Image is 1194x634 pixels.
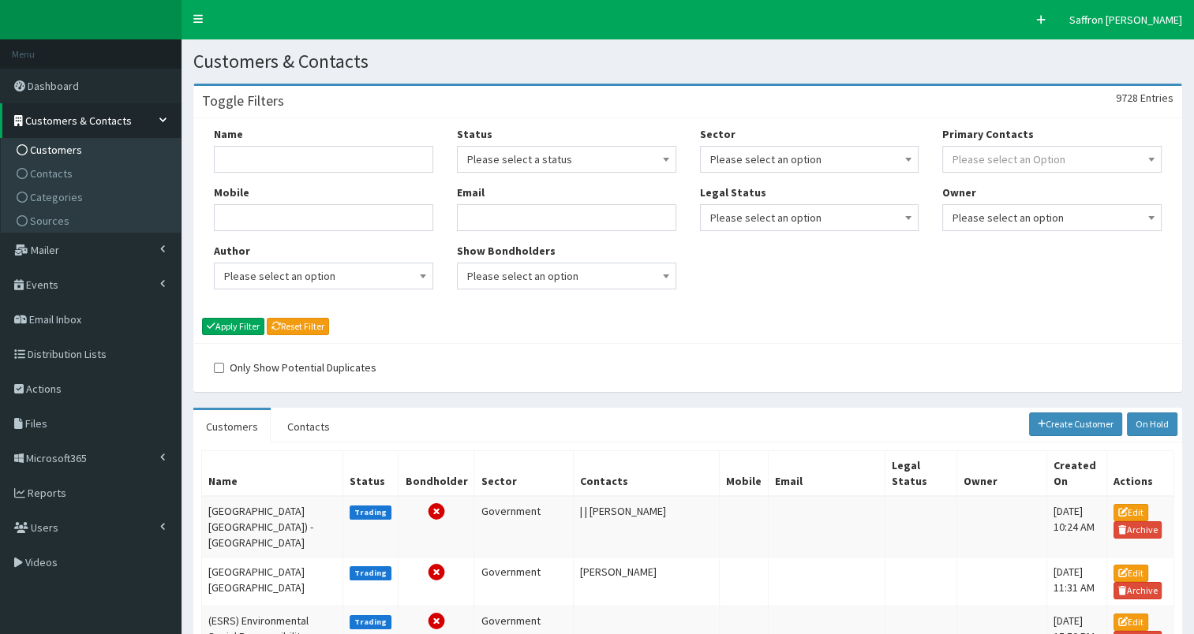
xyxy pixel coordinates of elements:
span: Email Inbox [29,312,81,326]
span: Categories [30,190,83,204]
label: Owner [942,185,976,200]
a: Archive [1114,521,1162,539]
th: Mobile [720,450,769,496]
span: 9728 [1116,91,1138,105]
span: Please select an option [700,146,919,173]
span: Customers [30,143,82,157]
a: Customers [5,138,181,162]
label: Email [457,185,485,200]
label: Status [457,126,492,142]
span: Distribution Lists [28,347,107,361]
span: Please select an option [214,263,433,289]
th: Contacts [574,450,720,496]
span: Please select a status [467,148,666,170]
td: [DATE] 10:24 AM [1046,496,1106,558]
span: Actions [26,382,62,396]
th: Bondholder [399,450,474,496]
th: Legal Status [885,450,956,496]
span: Reports [28,486,66,500]
td: | | [PERSON_NAME] [574,496,720,558]
span: Saffron [PERSON_NAME] [1069,13,1182,27]
span: Please select an option [953,207,1151,229]
span: Please select an option [700,204,919,231]
span: Please select an option [467,265,666,287]
span: Please select an Option [953,152,1065,166]
a: Create Customer [1029,412,1123,436]
td: Government [474,496,574,558]
span: Customers & Contacts [25,114,132,128]
td: [GEOGRAPHIC_DATA] [GEOGRAPHIC_DATA]) - [GEOGRAPHIC_DATA] [202,496,343,558]
span: Please select an option [224,265,423,287]
span: Files [25,416,47,431]
span: Users [31,520,58,535]
span: Please select an option [710,148,909,170]
span: Please select a status [457,146,676,173]
label: Legal Status [700,185,766,200]
span: Please select an option [710,207,909,229]
td: Government [474,557,574,606]
span: Dashboard [28,79,79,93]
label: Sector [700,126,735,142]
a: On Hold [1127,412,1177,436]
th: Owner [956,450,1046,496]
button: Apply Filter [202,318,264,335]
span: Sources [30,214,69,228]
span: Entries [1140,91,1173,105]
label: Trading [350,615,392,629]
th: Email [769,450,885,496]
label: Only Show Potential Duplicates [214,360,376,375]
td: [GEOGRAPHIC_DATA] [GEOGRAPHIC_DATA] [202,557,343,606]
a: Customers [193,410,271,443]
span: Please select an option [942,204,1162,231]
a: Sources [5,209,181,233]
a: Contacts [5,162,181,185]
h1: Customers & Contacts [193,51,1182,72]
a: Edit [1114,565,1148,582]
input: Only Show Potential Duplicates [214,363,224,373]
a: Archive [1114,582,1162,599]
span: Contacts [30,166,73,181]
span: Please select an option [457,263,676,289]
th: Name [202,450,343,496]
label: Mobile [214,185,249,200]
a: Reset Filter [267,318,329,335]
th: Created On [1046,450,1106,496]
label: Trading [350,505,392,520]
label: Show Bondholders [457,243,556,259]
a: Categories [5,185,181,209]
td: [DATE] 11:31 AM [1046,557,1106,606]
span: Mailer [31,243,59,257]
label: Name [214,126,243,142]
th: Actions [1106,450,1173,496]
h3: Toggle Filters [202,94,284,108]
td: [PERSON_NAME] [574,557,720,606]
label: Author [214,243,250,259]
span: Videos [25,555,58,569]
label: Trading [350,566,392,580]
label: Primary Contacts [942,126,1034,142]
a: Edit [1114,504,1148,521]
th: Sector [474,450,574,496]
span: Microsoft365 [26,451,87,465]
span: Events [26,278,58,292]
a: Contacts [275,410,342,443]
th: Status [342,450,399,496]
a: Edit [1114,613,1148,631]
